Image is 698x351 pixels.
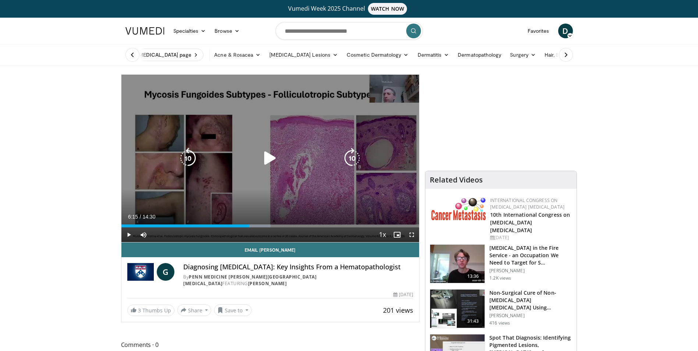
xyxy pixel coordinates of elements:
[140,214,141,220] span: /
[540,47,599,62] a: Hair, Scalp, & Nails
[430,290,485,328] img: 1e2a10c9-340f-4cf7-b154-d76af51e353a.150x105_q85_crop-smart_upscale.jpg
[375,227,390,242] button: Playback Rate
[121,75,419,242] video-js: Video Player
[169,24,210,38] a: Specialties
[523,24,554,38] a: Favorites
[490,234,571,241] div: [DATE]
[121,224,419,227] div: Progress Bar
[210,24,244,38] a: Browse
[121,340,420,350] span: Comments 0
[489,268,572,274] p: [PERSON_NAME]
[383,306,413,315] span: 201 views
[214,304,252,316] button: Save to
[138,307,141,314] span: 3
[265,47,342,62] a: [MEDICAL_DATA] Lesions
[127,305,174,316] a: 3 Thumbs Up
[127,263,154,281] img: Penn Medicine Abramson Cancer Center
[157,263,174,281] a: G
[489,320,510,326] p: 416 views
[210,47,265,62] a: Acne & Rosacea
[183,274,316,287] a: Penn Medicine [PERSON_NAME][GEOGRAPHIC_DATA][MEDICAL_DATA]
[490,211,570,234] a: 10th International Congress on [MEDICAL_DATA] [MEDICAL_DATA]
[430,175,483,184] h4: Related Videos
[558,24,573,38] a: D
[404,227,419,242] button: Fullscreen
[390,227,404,242] button: Enable picture-in-picture mode
[121,227,136,242] button: Play
[453,47,506,62] a: Dermatopathology
[183,274,413,287] div: By FEATURING
[430,245,485,283] img: 9d72a37f-49b2-4846-8ded-a17e76e84863.150x105_q85_crop-smart_upscale.jpg
[431,197,486,220] img: 6ff8bc22-9509-4454-a4f8-ac79dd3b8976.png.150x105_q85_autocrop_double_scale_upscale_version-0.2.png
[489,289,572,311] h3: Non-Surgical Cure of Non-[MEDICAL_DATA] [MEDICAL_DATA] Using Advanced Image-G…
[121,242,419,257] a: Email [PERSON_NAME]
[464,318,482,325] span: 31:43
[489,244,572,266] h3: [MEDICAL_DATA] in the Fire Service - an Occupation We Need to Target for S…
[276,22,423,40] input: Search topics, interventions
[489,313,572,319] p: [PERSON_NAME]
[183,263,413,271] h4: Diagnosing [MEDICAL_DATA]: Key Insights From a Hematopathologist
[248,280,287,287] a: [PERSON_NAME]
[136,227,151,242] button: Mute
[128,214,138,220] span: 6:15
[121,49,204,61] a: Visit [MEDICAL_DATA] page
[464,273,482,280] span: 13:36
[490,197,564,210] a: International Congress on [MEDICAL_DATA] [MEDICAL_DATA]
[430,289,572,328] a: 31:43 Non-Surgical Cure of Non-[MEDICAL_DATA] [MEDICAL_DATA] Using Advanced Image-G… [PERSON_NAME...
[127,3,572,15] a: Vumedi Week 2025 ChannelWATCH NOW
[430,244,572,283] a: 13:36 [MEDICAL_DATA] in the Fire Service - an Occupation We Need to Target for S… [PERSON_NAME] 1...
[446,74,556,166] iframe: Advertisement
[125,27,164,35] img: VuMedi Logo
[413,47,454,62] a: Dermatitis
[506,47,540,62] a: Surgery
[489,275,511,281] p: 1.2K views
[177,304,212,316] button: Share
[393,291,413,298] div: [DATE]
[142,214,155,220] span: 14:30
[342,47,413,62] a: Cosmetic Dermatology
[368,3,407,15] span: WATCH NOW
